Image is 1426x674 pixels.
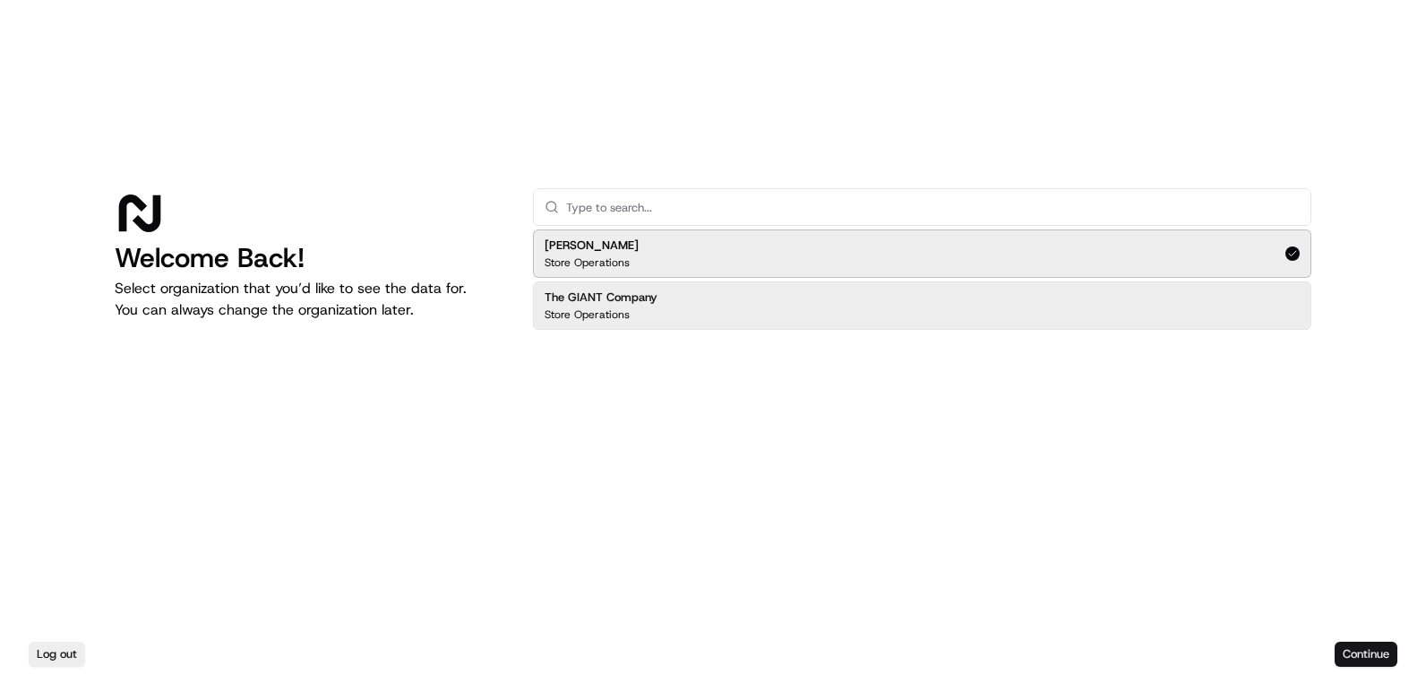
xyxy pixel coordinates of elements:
button: Log out [29,642,85,667]
h2: The GIANT Company [545,289,657,306]
button: Continue [1335,642,1397,667]
h2: [PERSON_NAME] [545,238,639,254]
div: Suggestions [533,226,1311,333]
h1: Welcome Back! [115,242,504,274]
p: Store Operations [545,307,630,322]
input: Type to search... [566,189,1300,225]
p: Store Operations [545,255,630,270]
p: Select organization that you’d like to see the data for. You can always change the organization l... [115,278,504,321]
